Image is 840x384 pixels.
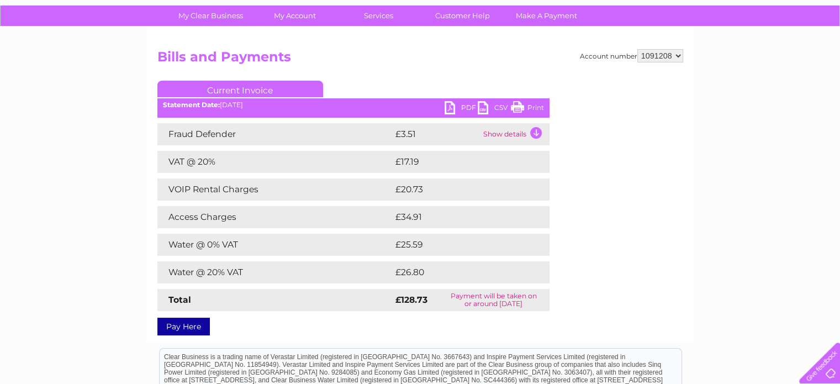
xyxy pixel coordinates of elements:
td: Water @ 0% VAT [157,234,393,256]
td: £20.73 [393,178,527,201]
a: Log out [804,47,830,55]
td: £34.91 [393,206,526,228]
a: Make A Payment [501,6,592,26]
h2: Bills and Payments [157,49,683,70]
td: Access Charges [157,206,393,228]
a: Telecoms [704,47,737,55]
td: VOIP Rental Charges [157,178,393,201]
div: Account number [580,49,683,62]
div: [DATE] [157,101,550,109]
td: £3.51 [393,123,480,145]
a: 0333 014 3131 [632,6,708,19]
a: Contact [767,47,794,55]
strong: Total [168,294,191,305]
td: VAT @ 20% [157,151,393,173]
a: PDF [445,101,478,117]
div: Clear Business is a trading name of Verastar Limited (registered in [GEOGRAPHIC_DATA] No. 3667643... [160,6,681,54]
td: £25.59 [393,234,527,256]
a: Current Invoice [157,81,323,97]
a: Customer Help [417,6,508,26]
a: My Account [249,6,340,26]
a: My Clear Business [165,6,256,26]
td: Show details [480,123,550,145]
b: Statement Date: [163,101,220,109]
a: Print [511,101,544,117]
a: Pay Here [157,318,210,335]
a: Energy [673,47,698,55]
td: Fraud Defender [157,123,393,145]
td: £26.80 [393,261,528,283]
td: £17.19 [393,151,525,173]
img: logo.png [29,29,86,62]
td: Water @ 20% VAT [157,261,393,283]
strong: £128.73 [395,294,427,305]
a: Water [646,47,667,55]
td: Payment will be taken on or around [DATE] [438,289,549,311]
a: CSV [478,101,511,117]
a: Blog [744,47,760,55]
a: Services [333,6,424,26]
